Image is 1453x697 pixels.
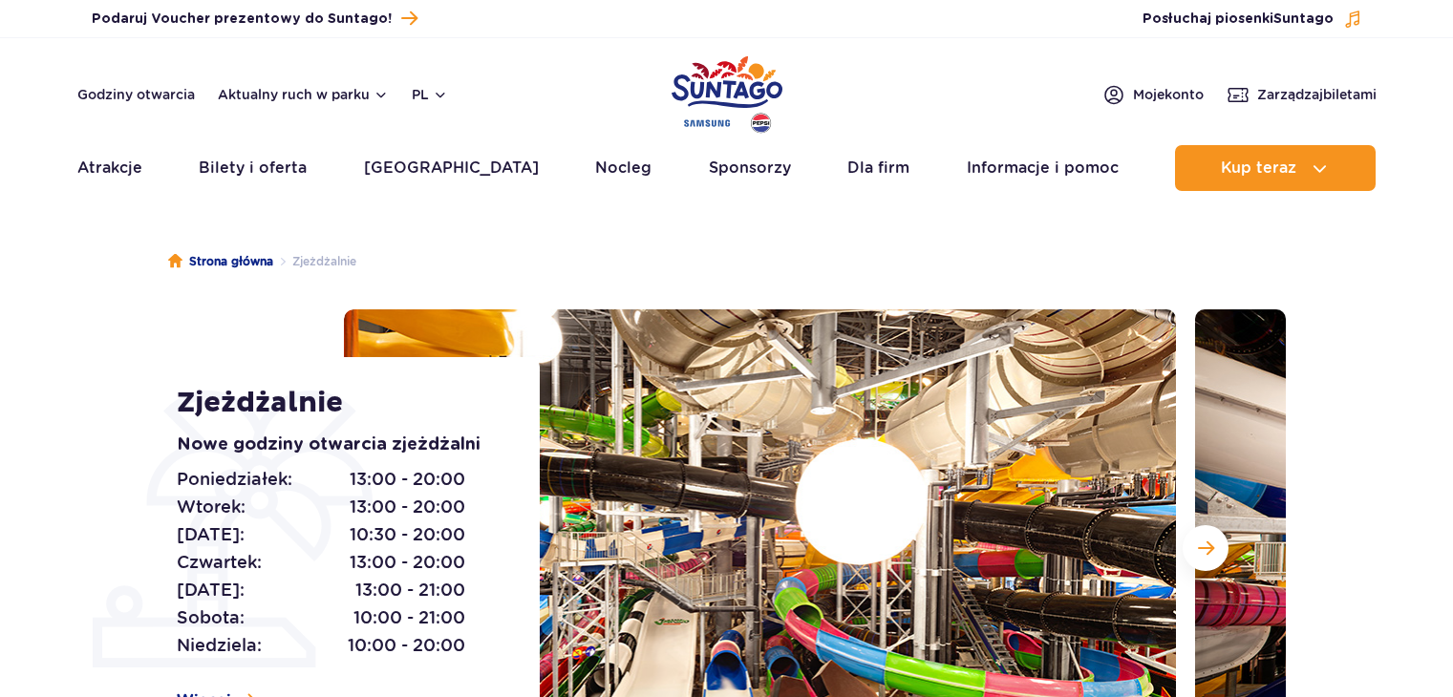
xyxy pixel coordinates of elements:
[177,494,246,520] span: Wtorek:
[273,252,356,271] li: Zjeżdżalnie
[177,632,262,659] span: Niedziela:
[1102,83,1204,106] a: Mojekonto
[177,386,497,420] h1: Zjeżdżalnie
[709,145,791,191] a: Sponsorzy
[1143,10,1362,29] button: Posłuchaj piosenkiSuntago
[77,85,195,104] a: Godziny otwarcia
[177,604,245,631] span: Sobota:
[967,145,1119,191] a: Informacje i pomoc
[1183,525,1229,571] button: Następny slajd
[364,145,539,191] a: [GEOGRAPHIC_DATA]
[595,145,652,191] a: Nocleg
[177,577,245,603] span: [DATE]:
[672,48,782,136] a: Park of Poland
[177,521,245,548] span: [DATE]:
[177,549,262,576] span: Czwartek:
[350,494,465,520] span: 13:00 - 20:00
[348,632,465,659] span: 10:00 - 20:00
[199,145,307,191] a: Bilety i oferta
[1143,10,1334,29] span: Posłuchaj piosenki
[177,432,497,458] p: Nowe godziny otwarcia zjeżdżalni
[218,87,389,102] button: Aktualny ruch w parku
[847,145,909,191] a: Dla firm
[412,85,448,104] button: pl
[1175,145,1376,191] button: Kup teraz
[1257,85,1377,104] span: Zarządzaj biletami
[92,10,392,29] span: Podaruj Voucher prezentowy do Suntago!
[177,466,292,493] span: Poniedziałek:
[1273,12,1334,26] span: Suntago
[92,6,417,32] a: Podaruj Voucher prezentowy do Suntago!
[1227,83,1377,106] a: Zarządzajbiletami
[355,577,465,603] span: 13:00 - 21:00
[353,604,465,631] span: 10:00 - 21:00
[350,549,465,576] span: 13:00 - 20:00
[350,521,465,548] span: 10:30 - 20:00
[77,145,142,191] a: Atrakcje
[168,252,273,271] a: Strona główna
[1133,85,1204,104] span: Moje konto
[1221,159,1296,177] span: Kup teraz
[350,466,465,493] span: 13:00 - 20:00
